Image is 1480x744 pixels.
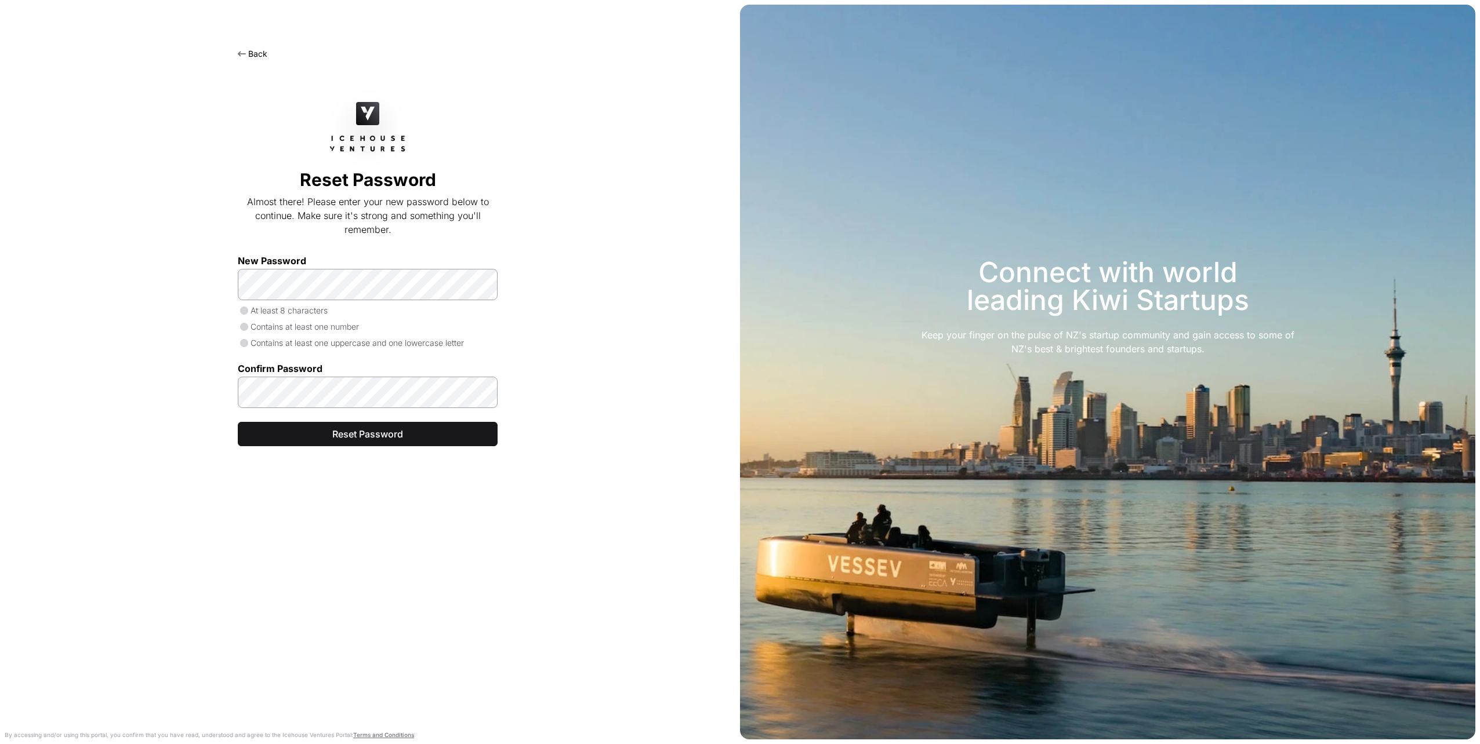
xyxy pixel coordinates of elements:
[238,422,498,446] button: Reset Password
[913,328,1303,356] div: Keep your finger on the pulse of NZ's startup community and gain access to some of NZ's best & br...
[238,255,498,267] label: New Password
[353,731,414,738] a: Terms and Conditions
[238,195,498,236] p: Almost there! Please enter your new password below to continue. Make sure it's strong and somethi...
[252,427,483,441] span: Reset Password
[5,731,414,739] p: By accessing and/or using this portal, you confirm that you have read, understood and agree to th...
[913,258,1303,314] h3: Connect with world leading Kiwi Startups
[238,337,498,349] p: Contains at least one uppercase and one lowercase letter
[327,132,409,155] img: Icehouse Ventures
[356,102,379,125] img: Icehouse Ventures
[238,49,267,59] a: Back
[238,305,498,316] p: At least 8 characters
[238,169,498,190] h2: Reset Password
[238,363,498,374] label: Confirm Password
[238,321,498,333] p: Contains at least one number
